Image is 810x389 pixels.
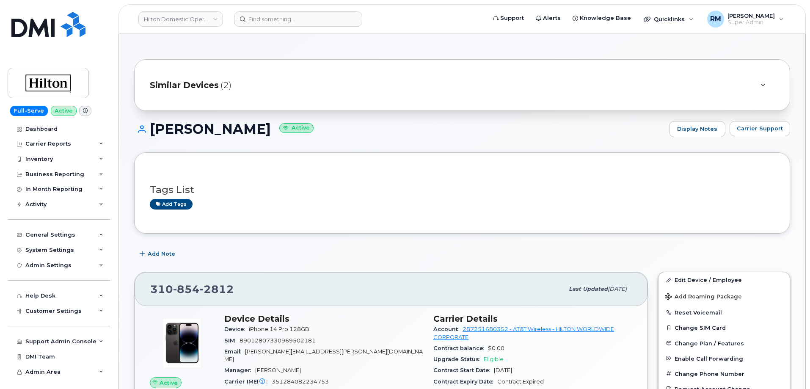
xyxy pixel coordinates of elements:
span: 89012807330969502181 [240,337,316,344]
span: Add Roaming Package [665,293,742,301]
h3: Tags List [150,185,774,195]
span: Enable Call Forwarding [675,355,743,361]
button: Change Plan / Features [658,336,790,351]
span: Account [433,326,463,332]
a: Edit Device / Employee [658,272,790,287]
span: Carrier Support [737,124,783,132]
button: Enable Call Forwarding [658,351,790,366]
span: Last updated [569,286,608,292]
span: Upgrade Status [433,356,484,362]
button: Change SIM Card [658,320,790,335]
iframe: Messenger Launcher [773,352,804,383]
span: Similar Devices [150,79,219,91]
span: $0.00 [488,345,504,351]
span: Contract balance [433,345,488,351]
span: (2) [220,79,231,91]
span: Add Note [148,250,175,258]
span: [PERSON_NAME][EMAIL_ADDRESS][PERSON_NAME][DOMAIN_NAME] [224,348,423,362]
img: image20231002-3703462-11aim6e.jpeg [157,318,207,369]
button: Add Note [134,246,182,262]
span: 854 [173,283,200,295]
button: Reset Voicemail [658,305,790,320]
span: Active [160,379,178,387]
span: Device [224,326,249,332]
h3: Device Details [224,314,423,324]
span: 2812 [200,283,234,295]
span: [DATE] [608,286,627,292]
h1: [PERSON_NAME] [134,121,665,136]
span: Carrier IMEI [224,378,272,385]
span: Eligible [484,356,504,362]
span: Contract Start Date [433,367,494,373]
span: [PERSON_NAME] [255,367,301,373]
span: iPhone 14 Pro 128GB [249,326,309,332]
a: Display Notes [669,121,725,137]
span: Contract Expiry Date [433,378,497,385]
span: Change Plan / Features [675,340,744,346]
span: 310 [150,283,234,295]
button: Carrier Support [730,121,790,136]
a: Add tags [150,199,193,210]
button: Add Roaming Package [658,287,790,305]
button: Change Phone Number [658,366,790,381]
h3: Carrier Details [433,314,632,324]
a: 287251680352 - AT&T Wireless - HILTON WORLDWIDE CORPORATE [433,326,614,340]
span: [DATE] [494,367,512,373]
span: Email [224,348,245,355]
span: Manager [224,367,255,373]
span: 351284082234753 [272,378,329,385]
span: SIM [224,337,240,344]
small: Active [279,123,314,133]
span: Contract Expired [497,378,544,385]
